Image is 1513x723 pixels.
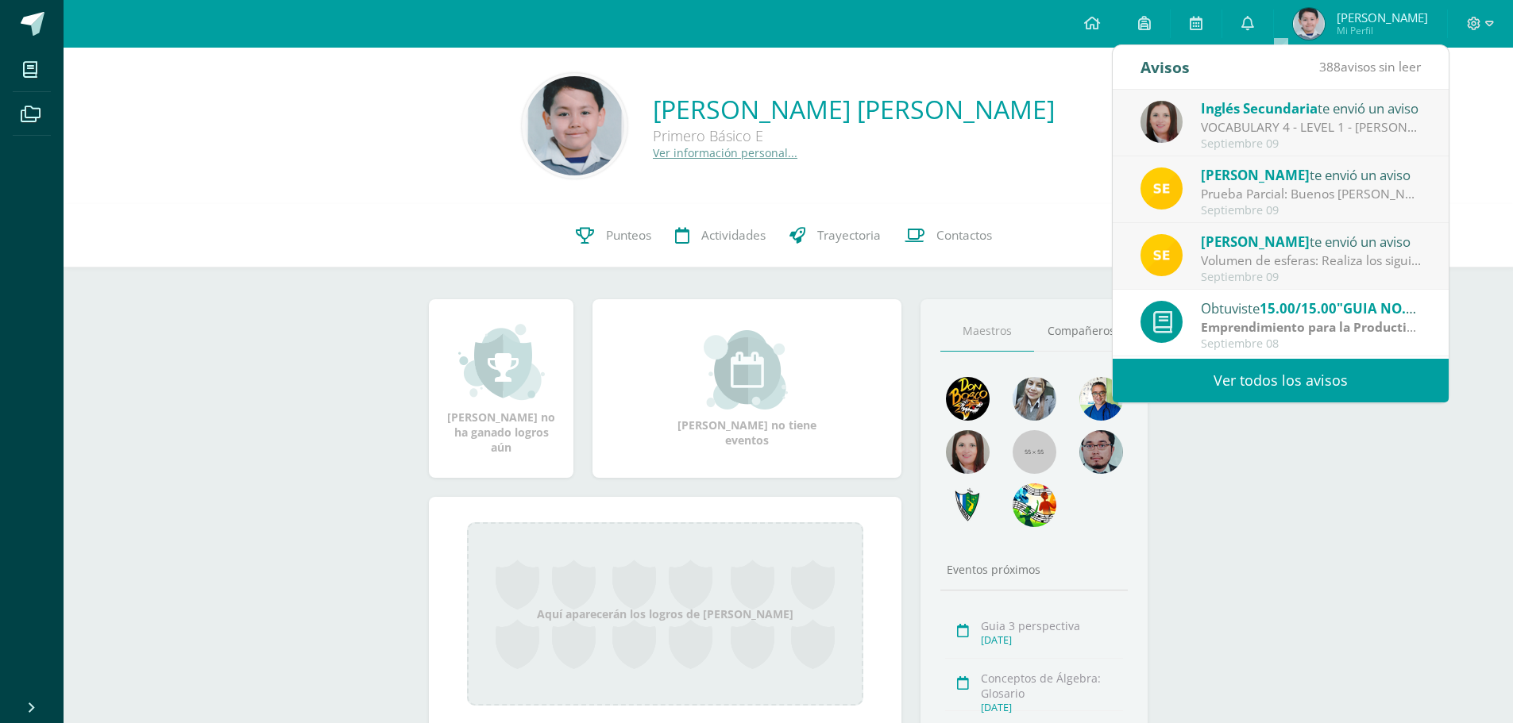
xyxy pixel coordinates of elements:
img: 76865d0ac474dc274edf0b8c7e72377c.png [525,76,624,175]
img: d0e54f245e8330cebada5b5b95708334.png [1079,430,1123,474]
span: Trayectoria [817,227,881,244]
div: te envió un aviso [1201,98,1422,118]
div: Septiembre 08 [1201,337,1422,351]
div: [DATE] [981,633,1123,647]
a: Punteos [564,204,663,267]
a: Actividades [663,204,778,267]
a: Compañeros [1034,311,1128,352]
a: Maestros [940,311,1034,352]
div: Volumen de esferas: Realiza los siguientes ejercicios en tu cuaderno. Debes encontrar el volumen ... [1201,252,1422,270]
span: Mi Perfil [1337,24,1428,37]
img: 03c2987289e60ca238394da5f82a525a.png [1141,167,1183,210]
div: [DATE] [981,701,1123,714]
div: Guia 3 perspectiva [981,618,1123,633]
div: Septiembre 09 [1201,271,1422,284]
div: Septiembre 09 [1201,204,1422,217]
img: 1cb3d20f0fe38a8d8dc4a2ae069492a0.png [1293,8,1325,40]
div: [PERSON_NAME] no tiene eventos [668,330,827,448]
div: te envió un aviso [1201,231,1422,252]
img: 10741f48bcca31577cbcd80b61dad2f3.png [1079,377,1123,421]
span: Contactos [936,227,992,244]
div: Prueba Parcial: Buenos días La prueba Parcial se realizará la próxima semana en los siguientes dí... [1201,185,1422,203]
img: 55x55 [1013,430,1056,474]
a: Trayectoria [778,204,893,267]
span: [PERSON_NAME] [1201,166,1310,184]
span: [PERSON_NAME] [1337,10,1428,25]
div: Eventos próximos [940,562,1128,577]
div: Conceptos de Álgebra: Glosario [981,671,1123,701]
img: 67c3d6f6ad1c930a517675cdc903f95f.png [946,430,990,474]
div: Primero Básico E [653,126,1055,145]
a: Ver todos los avisos [1113,359,1449,402]
img: 7cab5f6743d087d6deff47ee2e57ce0d.png [946,483,990,527]
span: Inglés Secundaria [1201,99,1318,117]
span: "GUIA NO.1" [1337,299,1420,317]
span: Punteos [606,227,651,244]
img: 29fc2a48271e3f3676cb2cb292ff2552.png [946,377,990,421]
a: Ver información personal... [653,145,797,160]
img: 45bd7986b8947ad7e5894cbc9b781108.png [1013,377,1056,421]
a: Contactos [893,204,1004,267]
div: Aquí aparecerán los logros de [PERSON_NAME] [467,522,863,706]
img: a43eca2235894a1cc1b3d6ce2f11d98a.png [1013,483,1056,527]
img: 8af0450cf43d44e38c4a1497329761f3.png [1141,101,1183,143]
div: VOCABULARY 4 - LEVEL 1 - KRISSETE RIVAS: Dear students, I'm sending you the document and link. Ge... [1201,118,1422,137]
span: 388 [1319,58,1341,75]
img: event_small.png [704,330,790,410]
img: 03c2987289e60ca238394da5f82a525a.png [1141,234,1183,276]
span: avisos sin leer [1319,58,1421,75]
img: achievement_small.png [458,322,545,402]
a: [PERSON_NAME] [PERSON_NAME] [653,92,1055,126]
div: [PERSON_NAME] no ha ganado logros aún [445,322,558,455]
span: 15.00/15.00 [1260,299,1337,317]
div: Obtuviste en [1201,298,1422,318]
strong: Emprendimiento para la Productividad [1201,318,1441,336]
div: | Zona [1201,318,1422,337]
div: te envió un aviso [1201,164,1422,185]
span: Actividades [701,227,766,244]
div: Septiembre 09 [1201,137,1422,151]
span: [PERSON_NAME] [1201,233,1310,251]
div: Avisos [1141,45,1190,89]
